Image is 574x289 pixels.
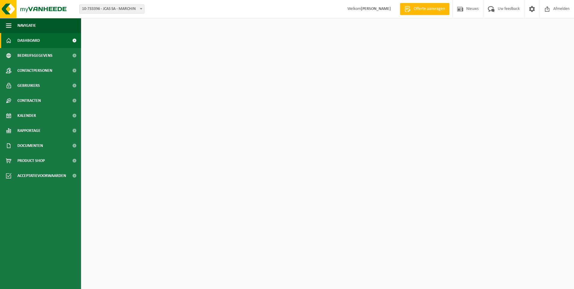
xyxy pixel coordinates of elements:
span: Offerte aanvragen [412,6,446,12]
span: Contracten [17,93,41,108]
span: Rapportage [17,123,41,138]
span: Navigatie [17,18,36,33]
a: Offerte aanvragen [400,3,449,15]
span: Kalender [17,108,36,123]
span: Gebruikers [17,78,40,93]
span: Dashboard [17,33,40,48]
strong: [PERSON_NAME] [361,7,391,11]
span: 10-733396 - JCAS SA - MARCHIN [80,5,144,13]
span: Bedrijfsgegevens [17,48,53,63]
span: 10-733396 - JCAS SA - MARCHIN [79,5,144,14]
span: Product Shop [17,153,45,168]
span: Contactpersonen [17,63,52,78]
span: Documenten [17,138,43,153]
span: Acceptatievoorwaarden [17,168,66,183]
